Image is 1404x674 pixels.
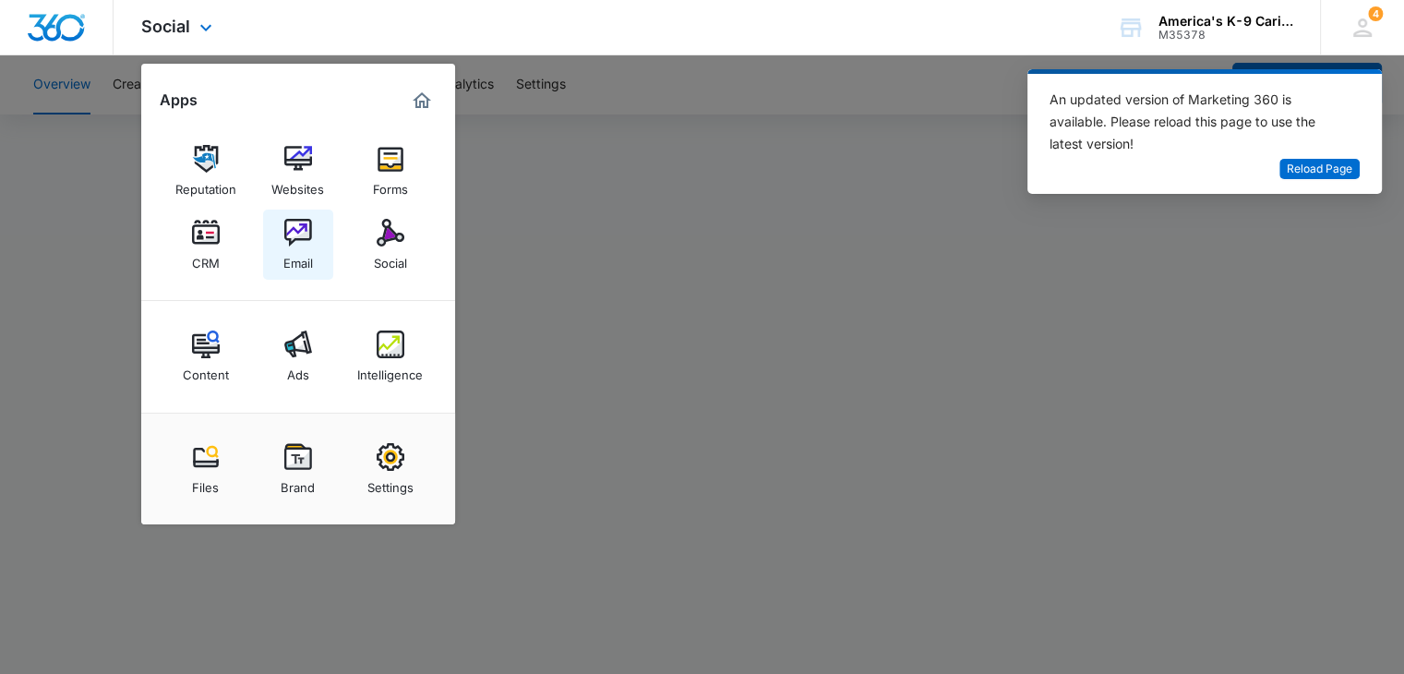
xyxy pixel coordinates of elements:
div: account name [1158,14,1293,29]
div: notifications count [1368,6,1383,21]
a: Files [171,434,241,504]
a: Marketing 360® Dashboard [407,86,437,115]
div: Reputation [175,173,236,197]
a: Social [355,210,426,280]
a: CRM [171,210,241,280]
div: Email [283,247,313,271]
div: Settings [367,471,414,495]
div: Social [374,247,407,271]
div: Brand [281,471,315,495]
div: Intelligence [357,358,423,382]
div: CRM [192,247,220,271]
div: Content [183,358,229,382]
a: Reputation [171,136,241,206]
div: An updated version of Marketing 360 is available. Please reload this page to use the latest version! [1050,89,1338,155]
div: Websites [271,173,324,197]
button: Reload Page [1279,159,1360,180]
span: Social [141,17,190,36]
h2: Apps [160,91,198,109]
a: Ads [263,321,333,391]
a: Settings [355,434,426,504]
div: Ads [287,358,309,382]
span: Reload Page [1287,161,1352,178]
div: account id [1158,29,1293,42]
a: Websites [263,136,333,206]
a: Content [171,321,241,391]
span: 4 [1368,6,1383,21]
a: Email [263,210,333,280]
div: Files [192,471,219,495]
a: Brand [263,434,333,504]
a: Intelligence [355,321,426,391]
a: Forms [355,136,426,206]
div: Forms [373,173,408,197]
